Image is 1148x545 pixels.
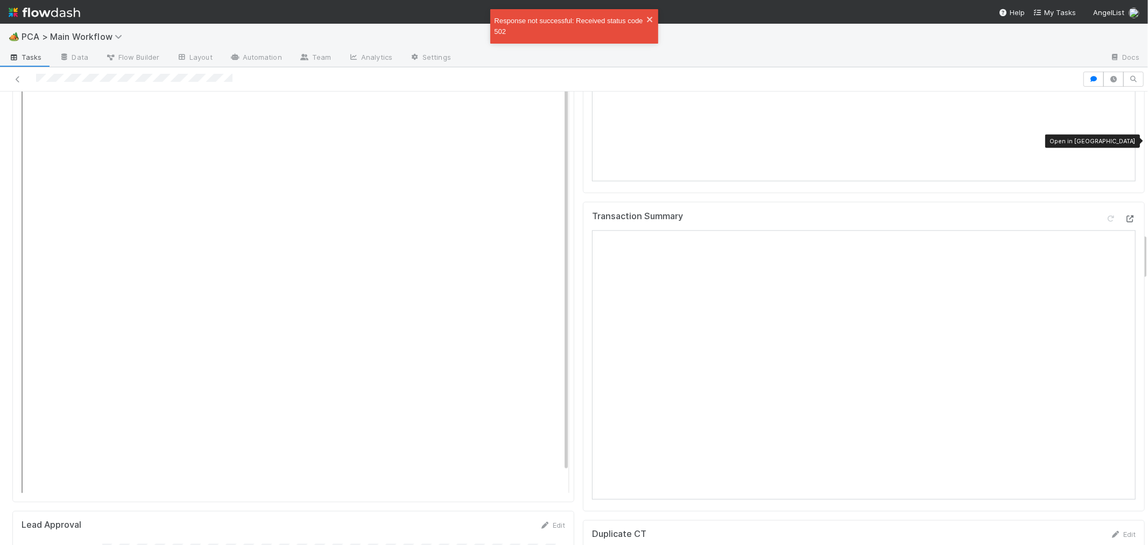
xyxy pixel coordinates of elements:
[291,50,340,67] a: Team
[51,50,97,67] a: Data
[999,7,1025,18] div: Help
[540,521,565,530] a: Edit
[9,32,19,41] span: 🏕️
[592,211,683,222] h5: Transaction Summary
[221,50,291,67] a: Automation
[1129,8,1139,18] img: avatar_0d9988fd-9a15-4cc7-ad96-88feab9e0fa9.png
[22,520,81,531] h5: Lead Approval
[105,52,159,62] span: Flow Builder
[168,50,221,67] a: Layout
[592,529,646,540] h5: Duplicate CT
[1033,7,1076,18] a: My Tasks
[9,52,42,62] span: Tasks
[9,3,80,22] img: logo-inverted-e16ddd16eac7371096b0.svg
[401,50,460,67] a: Settings
[646,13,654,24] button: close
[97,50,168,67] a: Flow Builder
[1110,530,1136,539] a: Edit
[340,50,401,67] a: Analytics
[495,16,646,37] div: Response not successful: Received status code 502
[1093,8,1124,17] span: AngelList
[1101,50,1148,67] a: Docs
[22,31,128,42] span: PCA > Main Workflow
[1033,8,1076,17] span: My Tasks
